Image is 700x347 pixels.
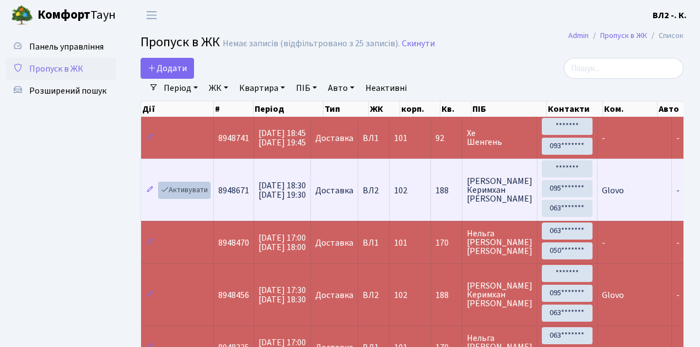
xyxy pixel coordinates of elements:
span: - [676,185,680,197]
a: Розширений пошук [6,80,116,102]
span: 8948741 [218,132,249,144]
span: ВЛ1 [363,134,385,143]
span: - [676,289,680,301]
span: 102 [394,185,407,197]
span: 170 [435,238,457,247]
span: 101 [394,237,407,249]
b: ВЛ2 -. К. [653,9,687,21]
span: - [602,237,605,249]
span: 102 [394,289,407,301]
th: Період [254,101,324,117]
a: Неактивні [361,79,411,97]
img: logo.png [11,4,33,26]
a: Авто [324,79,359,97]
th: ПІБ [471,101,547,117]
span: [DATE] 18:45 [DATE] 19:45 [259,127,306,149]
span: Glovo [602,289,624,301]
button: Переключити навігацію [138,6,165,24]
span: Додати [148,62,187,74]
span: 8948456 [218,289,249,301]
a: Пропуск в ЖК [6,58,116,80]
input: Пошук... [564,58,683,79]
span: 101 [394,132,407,144]
a: Активувати [158,182,211,199]
a: Квартира [235,79,289,97]
span: ВЛ1 [363,238,385,247]
a: Admin [568,30,589,41]
a: Скинути [402,39,435,49]
span: 188 [435,186,457,195]
div: Немає записів (відфільтровано з 25 записів). [223,39,400,49]
span: 8948470 [218,237,249,249]
span: [DATE] 17:30 [DATE] 18:30 [259,284,306,306]
a: Пропуск в ЖК [600,30,647,41]
nav: breadcrumb [552,24,700,47]
th: Ком. [603,101,658,117]
span: Пропуск в ЖК [141,32,220,52]
span: - [676,237,680,249]
span: Glovo [602,185,624,197]
span: Доставка [315,291,353,300]
span: ВЛ2 [363,186,385,195]
span: Нельга [PERSON_NAME] [PERSON_NAME] [467,229,532,256]
span: Розширений пошук [29,85,106,97]
th: ЖК [369,101,400,117]
li: Список [647,30,683,42]
th: Контакти [547,101,603,117]
span: Пропуск в ЖК [29,63,83,75]
a: ВЛ2 -. К. [653,9,687,22]
span: Хе Шенгень [467,129,532,147]
a: Період [159,79,202,97]
span: [DATE] 18:30 [DATE] 19:30 [259,180,306,201]
th: Дії [141,101,214,117]
span: 92 [435,134,457,143]
a: ПІБ [292,79,321,97]
a: ЖК [204,79,233,97]
b: Комфорт [37,6,90,24]
th: # [214,101,254,117]
span: 8948671 [218,185,249,197]
a: Додати [141,58,194,79]
span: Доставка [315,186,353,195]
th: Авто [658,101,694,117]
span: Доставка [315,134,353,143]
span: Панель управління [29,41,104,53]
span: Таун [37,6,116,25]
span: [DATE] 17:00 [DATE] 18:00 [259,232,306,253]
span: - [602,132,605,144]
a: Панель управління [6,36,116,58]
span: 188 [435,291,457,300]
th: Кв. [440,101,471,117]
span: [PERSON_NAME] Керимхан [PERSON_NAME] [467,281,532,308]
span: [PERSON_NAME] Керимхан [PERSON_NAME] [467,177,532,203]
th: Тип [324,101,369,117]
th: корп. [400,101,440,117]
span: ВЛ2 [363,291,385,300]
span: - [676,132,680,144]
span: Доставка [315,238,353,247]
